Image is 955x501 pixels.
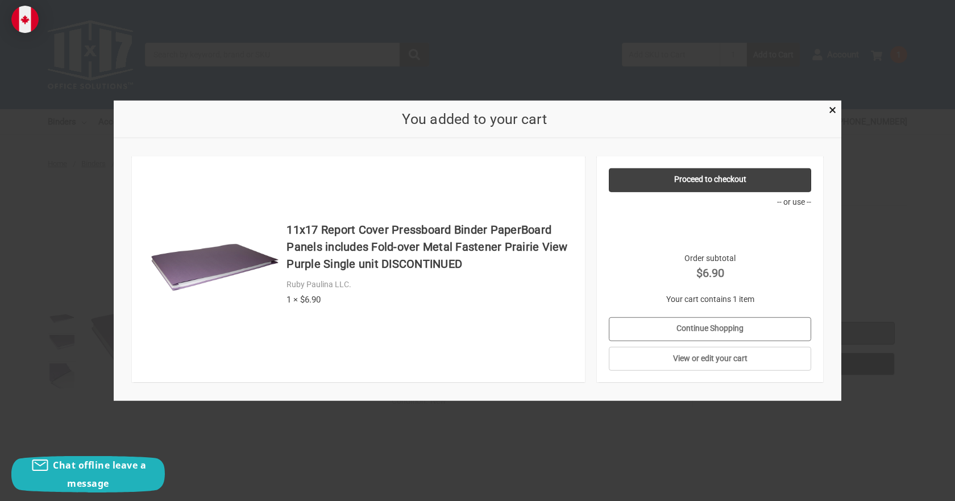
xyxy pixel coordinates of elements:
[609,252,812,281] div: Order subtotal
[861,470,955,501] iframe: Google Customer Reviews
[286,221,573,272] h4: 11x17 Report Cover Pressboard Binder PaperBoard Panels includes Fold-over Metal Fastener Prairie ...
[286,279,573,291] div: Ruby Paulina LLC.
[609,196,812,208] p: -- or use --
[609,264,812,281] strong: $6.90
[829,102,836,118] span: ×
[286,293,573,306] div: 1 × $6.90
[11,456,165,492] button: Chat offline leave a message
[150,204,281,335] img: 11x17 Report Cover Pressboard Binder PaperBoard Panels includes Fold-over Metal Fastener Prairie ...
[609,293,812,305] p: Your cart contains 1 item
[132,108,817,130] h2: You added to your cart
[827,103,838,115] a: Close
[609,347,812,371] a: View or edit your cart
[609,317,812,341] a: Continue Shopping
[11,6,39,33] img: duty and tax information for Canada
[53,459,146,490] span: Chat offline leave a message
[609,168,812,192] a: Proceed to checkout
[609,212,812,234] iframe: PayPal-paypal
